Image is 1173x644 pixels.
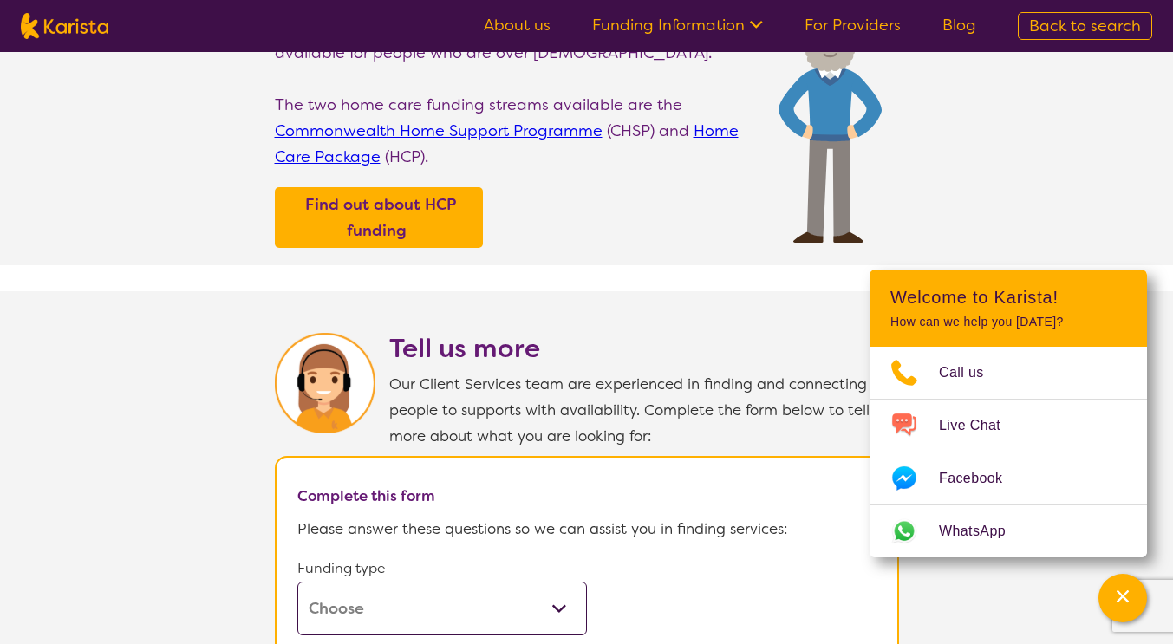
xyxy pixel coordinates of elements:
[1098,574,1147,622] button: Channel Menu
[275,333,375,433] img: Karista Client Service
[275,120,603,141] a: Commonwealth Home Support Programme
[939,360,1005,386] span: Call us
[297,556,587,582] p: Funding type
[870,347,1147,557] ul: Choose channel
[305,194,456,241] b: Find out about HCP funding
[942,15,976,36] a: Blog
[297,516,876,542] p: Please answer these questions so we can assist you in finding services:
[805,15,901,36] a: For Providers
[1029,16,1141,36] span: Back to search
[870,270,1147,557] div: Channel Menu
[21,13,108,39] img: Karista logo
[279,192,479,244] a: Find out about HCP funding
[1018,12,1152,40] a: Back to search
[297,486,435,505] b: Complete this form
[890,287,1126,308] h2: Welcome to Karista!
[939,518,1026,544] span: WhatsApp
[939,413,1021,439] span: Live Chat
[389,333,899,364] h2: Tell us more
[870,505,1147,557] a: Web link opens in a new tab.
[389,371,899,449] p: Our Client Services team are experienced in finding and connecting people to supports with availa...
[484,15,551,36] a: About us
[592,15,763,36] a: Funding Information
[890,315,1126,329] p: How can we help you [DATE]?
[939,465,1023,491] span: Facebook
[275,92,761,170] p: The two home care funding streams available are the (CHSP) and (HCP).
